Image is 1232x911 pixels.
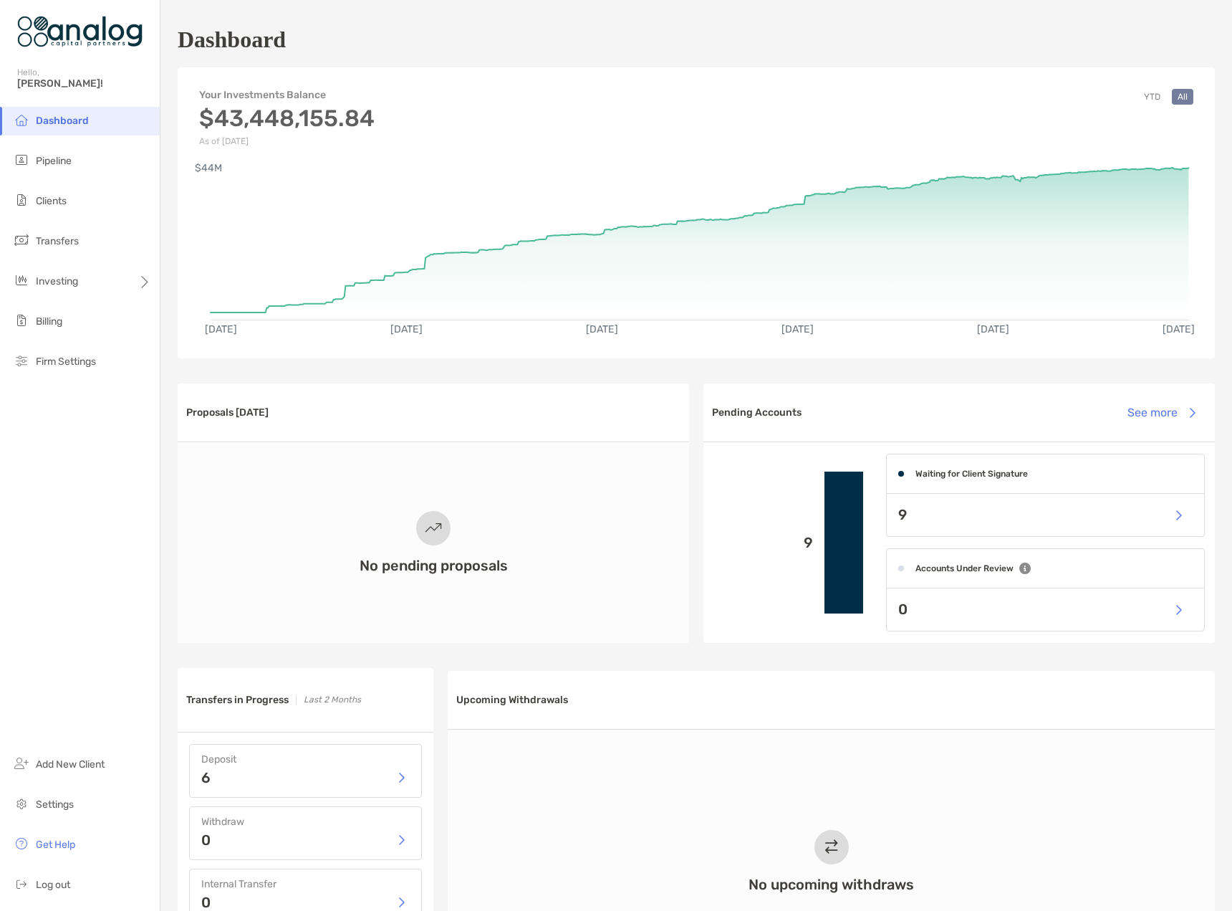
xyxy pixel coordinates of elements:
h3: No upcoming withdraws [749,876,914,893]
img: firm-settings icon [13,352,30,369]
img: clients icon [13,191,30,209]
h4: Your Investments Balance [199,89,375,101]
text: [DATE] [205,323,237,335]
text: [DATE] [782,323,814,335]
h4: Internal Transfer [201,878,410,890]
img: transfers icon [13,232,30,249]
img: settings icon [13,795,30,812]
button: All [1172,89,1193,105]
p: 0 [201,895,211,910]
h3: Pending Accounts [712,406,802,419]
button: YTD [1138,89,1166,105]
p: 9 [898,506,907,524]
h4: Accounts Under Review [915,563,1014,573]
p: 0 [201,833,211,847]
img: Zoe Logo [17,6,143,57]
p: As of [DATE] [199,136,375,146]
p: 6 [201,771,211,785]
h3: Proposals [DATE] [186,406,269,419]
span: [PERSON_NAME]! [17,77,151,90]
text: [DATE] [978,323,1011,335]
span: Billing [36,315,62,328]
h4: Withdraw [201,816,410,828]
span: Add New Client [36,758,105,771]
span: Firm Settings [36,356,96,368]
text: [DATE] [587,323,619,335]
span: Clients [36,195,67,207]
h3: No pending proposals [360,557,508,574]
h1: Dashboard [178,27,286,53]
p: Last 2 Months [304,691,361,709]
h3: $43,448,155.84 [199,105,375,132]
h3: Upcoming Withdrawals [456,694,568,706]
img: billing icon [13,312,30,329]
p: 9 [715,534,813,552]
h4: Deposit [201,753,410,765]
img: investing icon [13,272,30,289]
img: pipeline icon [13,151,30,168]
span: Get Help [36,839,75,851]
img: get-help icon [13,835,30,852]
img: logout icon [13,875,30,892]
button: See more [1116,397,1206,429]
h3: Transfers in Progress [186,694,289,706]
text: $44M [195,162,222,174]
img: dashboard icon [13,111,30,128]
text: [DATE] [390,323,423,335]
text: [DATE] [1164,323,1196,335]
img: add_new_client icon [13,755,30,772]
p: 0 [898,601,908,619]
span: Log out [36,879,70,891]
span: Pipeline [36,155,72,167]
span: Settings [36,798,74,811]
span: Dashboard [36,115,89,127]
h4: Waiting for Client Signature [915,469,1028,479]
span: Investing [36,275,78,287]
span: Transfers [36,235,79,247]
